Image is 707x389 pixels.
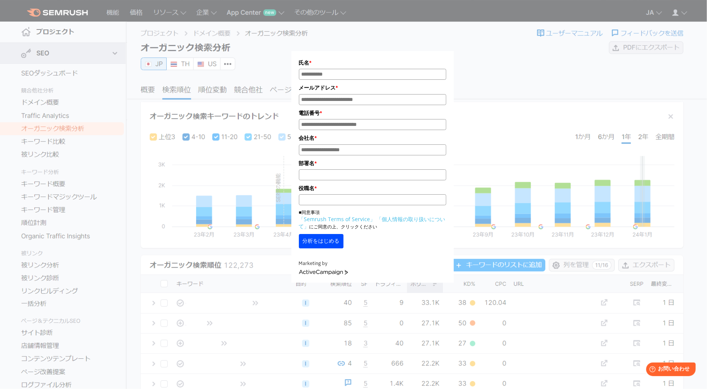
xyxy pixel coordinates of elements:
[299,234,343,248] button: 分析をはじめる
[299,134,446,142] label: 会社名
[299,109,446,117] label: 電話番号
[299,84,446,92] label: メールアドレス
[299,209,446,230] p: ■同意事項 にご同意の上、クリックください
[299,215,446,230] a: 「個人情報の取り扱いについて」
[299,59,446,67] label: 氏名
[640,360,699,381] iframe: Help widget launcher
[299,215,376,223] a: 「Semrush Terms of Service」
[299,159,446,167] label: 部署名
[299,260,446,268] div: Marketing by
[299,184,446,192] label: 役職名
